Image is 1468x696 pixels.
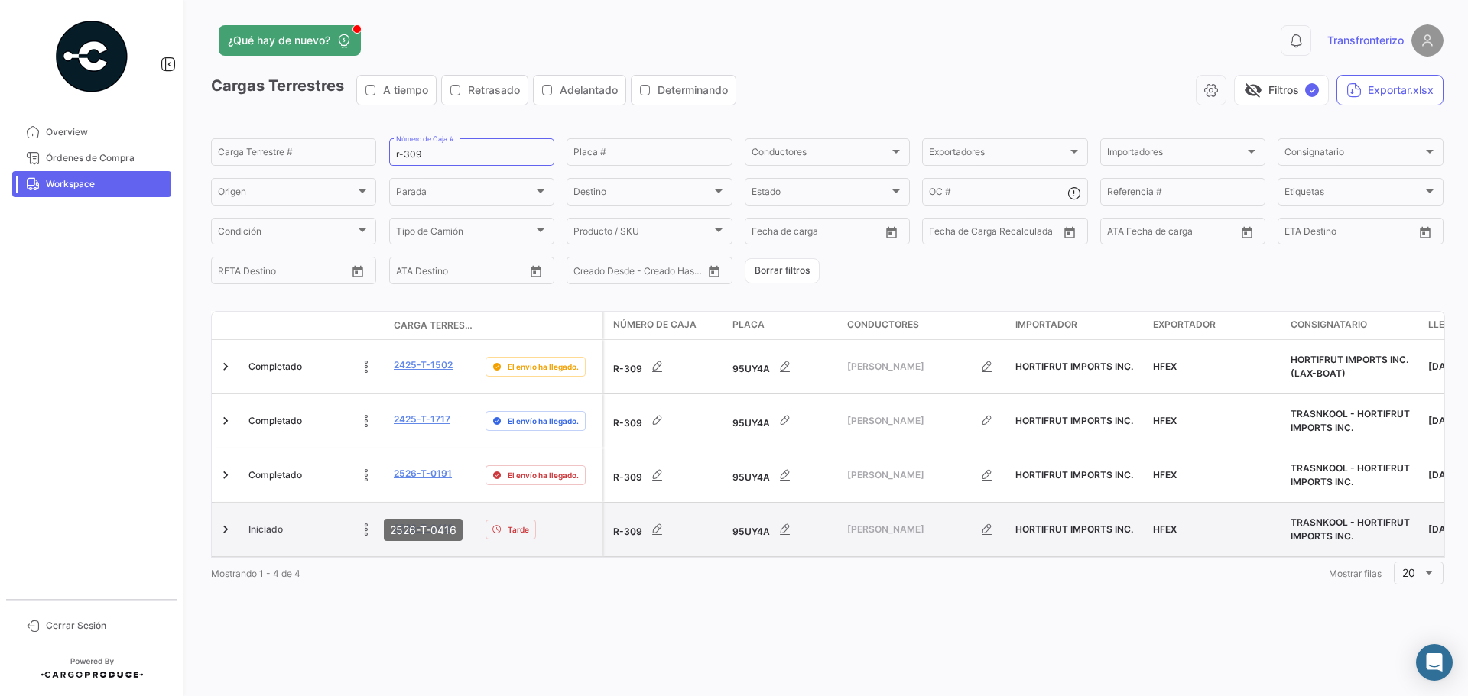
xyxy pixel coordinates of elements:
[1416,644,1453,681] div: Abrir Intercom Messenger
[632,76,736,105] button: Determinando
[394,467,452,481] a: 2526-T-0191
[752,189,889,199] span: Estado
[732,514,835,545] div: 95UY4A
[211,568,300,579] span: Mostrando 1 - 4 de 4
[847,414,972,428] span: [PERSON_NAME]
[383,83,428,98] span: A tiempo
[248,468,302,482] span: Completado
[1336,75,1444,105] button: Exportar.xlsx
[613,351,720,382] div: R-309
[1291,516,1410,542] span: TRASNKOOL - HORTIFRUT IMPORTS INC.
[1234,75,1329,105] button: visibility_offFiltros✓
[790,228,851,239] input: Hasta
[726,312,841,339] datatable-header-cell: Placa
[847,318,919,332] span: Conductores
[534,76,625,105] button: Adelantado
[1015,361,1133,372] span: HORTIFRUT IMPORTS INC.
[1411,24,1444,57] img: placeholder-user.png
[248,360,302,374] span: Completado
[218,522,233,537] a: Expand/Collapse Row
[1058,221,1081,244] button: Open calendar
[560,83,618,98] span: Adelantado
[847,360,972,374] span: [PERSON_NAME]
[613,514,720,545] div: R-309
[658,83,728,98] span: Determinando
[1402,566,1415,579] span: 20
[346,260,369,283] button: Open calendar
[1236,221,1259,244] button: Open calendar
[508,415,579,427] span: El envío ha llegado.
[228,33,330,48] span: ¿Qué hay de nuevo?
[1291,462,1410,487] span: TRASNKOOL - HORTIFRUT IMPORTS INC.
[1305,83,1319,97] span: ✓
[613,318,697,332] span: Número de Caja
[46,619,165,633] span: Cerrar Sesión
[218,468,233,483] a: Expand/Collapse Row
[1153,523,1177,535] span: HFEX
[1244,81,1262,99] span: visibility_off
[1015,318,1077,332] span: Importador
[732,318,765,332] span: Placa
[1015,523,1133,535] span: HORTIFRUT IMPORTS INC.
[1414,221,1437,244] button: Open calendar
[479,319,602,332] datatable-header-cell: Delay Status
[396,189,534,199] span: Parada
[211,75,741,105] h3: Cargas Terrestres
[1284,312,1422,339] datatable-header-cell: Consignatario
[442,76,528,105] button: Retrasado
[1291,354,1408,379] span: HORTIFRUT IMPORTS INC. (LAX-BOAT)
[46,151,165,165] span: Órdenes de Compra
[752,228,779,239] input: Desde
[732,351,835,382] div: 95UY4A
[248,414,302,428] span: Completado
[847,523,972,536] span: [PERSON_NAME]
[1329,568,1382,579] span: Mostrar filas
[218,228,356,239] span: Condición
[967,228,1028,239] input: Hasta
[396,228,534,239] span: Tipo de Camión
[1107,149,1245,160] span: Importadores
[218,267,245,278] input: Desde
[880,221,903,244] button: Open calendar
[1015,469,1133,481] span: HORTIFRUT IMPORTS INC.
[847,468,972,482] span: [PERSON_NAME]
[12,119,171,145] a: Overview
[46,125,165,139] span: Overview
[1009,312,1147,339] datatable-header-cell: Importador
[745,258,820,283] button: Borrar filtros
[12,145,171,171] a: Órdenes de Compra
[641,267,702,278] input: Creado Hasta
[1284,189,1422,199] span: Etiquetas
[613,460,720,490] div: R-309
[1107,228,1154,239] input: ATA Desde
[218,189,356,199] span: Origen
[1291,318,1367,332] span: Consignatario
[218,359,233,374] a: Expand/Collapse Row
[604,312,726,339] datatable-header-cell: Número de Caja
[525,260,547,283] button: Open calendar
[394,413,450,426] a: 2425-T-1717
[1153,469,1177,481] span: HFEX
[396,267,443,278] input: ATA Desde
[732,406,835,436] div: 95UY4A
[54,18,130,95] img: powered-by.png
[219,25,361,56] button: ¿Qué hay de nuevo?
[929,149,1067,160] span: Exportadores
[1147,312,1284,339] datatable-header-cell: Exportador
[1015,415,1133,426] span: HORTIFRUT IMPORTS INC.
[573,228,711,239] span: Producto / SKU
[752,149,889,160] span: Conductores
[388,312,479,338] datatable-header-cell: Carga Terrestre #
[248,523,283,536] span: Iniciado
[453,267,515,278] input: ATA Hasta
[841,312,1009,339] datatable-header-cell: Conductores
[46,177,165,191] span: Workspace
[256,267,317,278] input: Hasta
[1164,228,1226,239] input: ATA Hasta
[1153,318,1216,332] span: Exportador
[613,406,720,436] div: R-309
[508,523,529,536] span: Tarde
[394,319,473,332] span: Carga Terrestre #
[12,171,171,197] a: Workspace
[1323,228,1384,239] input: Hasta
